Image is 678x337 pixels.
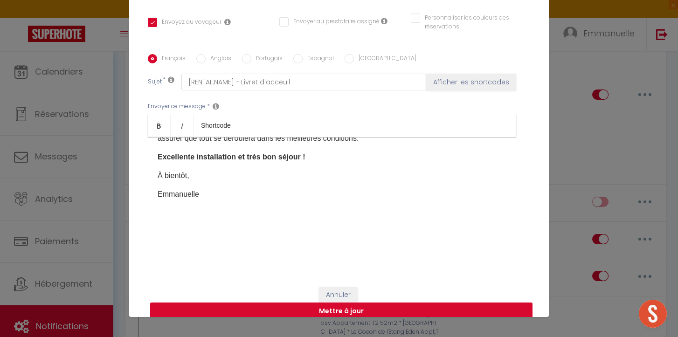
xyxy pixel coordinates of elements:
[303,54,334,64] label: Espagnol
[158,189,506,200] p: Emmanuelle
[381,17,387,25] i: Envoyer au prestataire si il est assigné
[354,54,416,64] label: [GEOGRAPHIC_DATA]
[157,54,186,64] label: Français
[206,54,231,64] label: Anglais
[224,18,231,26] i: Envoyer au voyageur
[148,77,162,87] label: Sujet
[639,300,667,328] div: Ouvrir le chat
[158,153,305,161] strong: Excellente installation et très bon séjour !
[150,303,533,320] button: Mettre à jour
[148,137,516,230] div: ​
[426,74,516,90] button: Afficher les shortcodes
[251,54,283,64] label: Portugais
[148,114,171,137] a: Bold
[194,114,238,137] a: Shortcode
[213,103,219,110] i: Message
[319,287,358,303] button: Annuler
[158,170,506,181] p: À bientôt,
[168,76,174,83] i: Subject
[171,114,194,137] a: Italic
[148,102,206,111] label: Envoyer ce message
